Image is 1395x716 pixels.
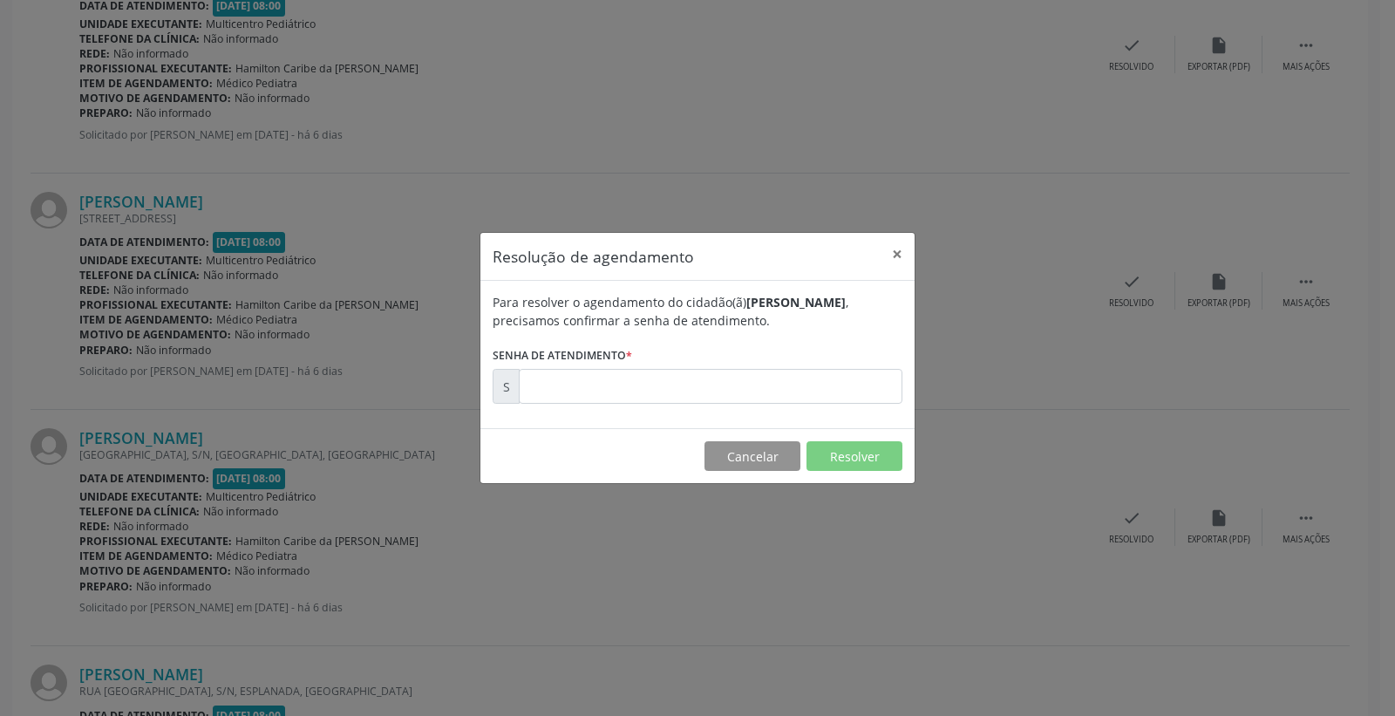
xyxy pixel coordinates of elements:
[493,369,520,404] div: S
[704,441,800,471] button: Cancelar
[880,233,915,276] button: Close
[493,293,902,330] div: Para resolver o agendamento do cidadão(ã) , precisamos confirmar a senha de atendimento.
[493,342,632,369] label: Senha de atendimento
[746,294,846,310] b: [PERSON_NAME]
[493,245,694,268] h5: Resolução de agendamento
[806,441,902,471] button: Resolver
